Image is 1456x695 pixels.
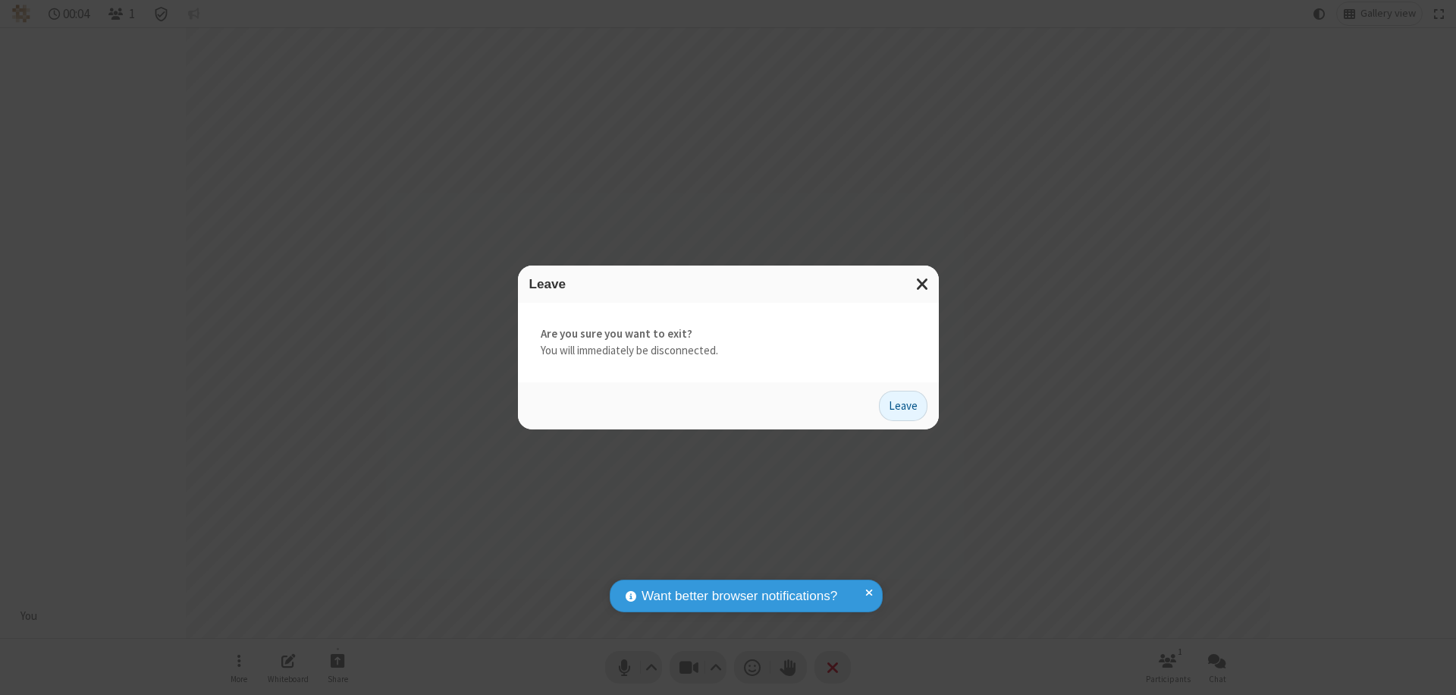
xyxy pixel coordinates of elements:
div: You will immediately be disconnected. [518,303,939,382]
span: Want better browser notifications? [642,587,837,606]
h3: Leave [529,277,927,291]
button: Close modal [907,266,939,303]
button: Leave [879,391,927,421]
strong: Are you sure you want to exit? [541,325,916,343]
